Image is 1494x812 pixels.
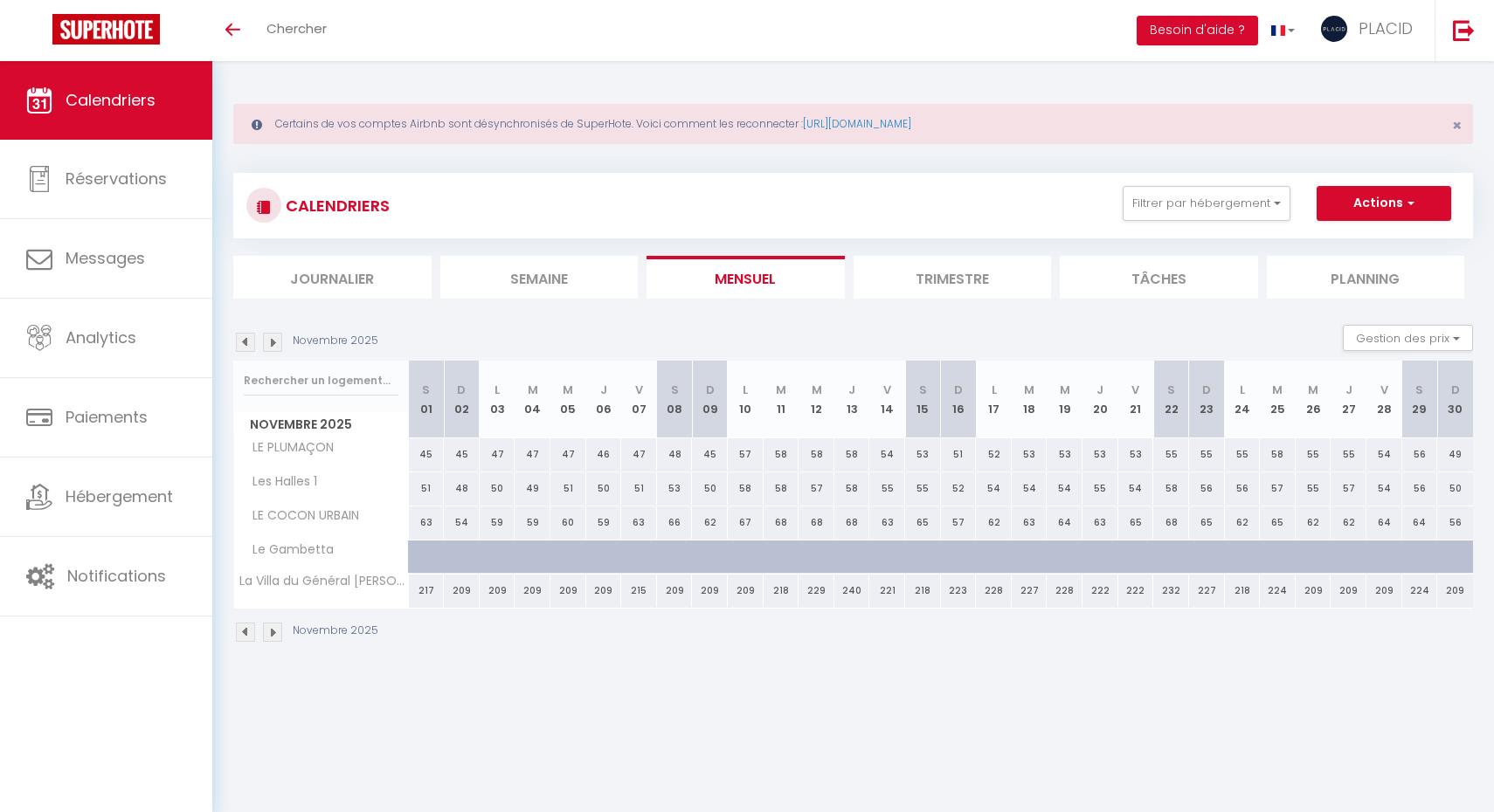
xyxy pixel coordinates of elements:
[237,540,338,560] span: Le Gambetta
[1260,361,1296,438] th: 25
[1366,506,1402,539] div: 64
[1153,361,1189,438] th: 22
[1024,382,1034,398] abbr: M
[1153,472,1189,505] div: 58
[1260,438,1296,471] div: 58
[444,438,480,471] div: 45
[1082,438,1118,471] div: 53
[66,485,173,507] span: Hébergement
[1047,575,1082,607] div: 228
[515,472,550,505] div: 49
[1415,382,1423,398] abbr: S
[621,472,657,505] div: 51
[1366,575,1402,607] div: 209
[905,438,941,471] div: 53
[586,506,622,539] div: 59
[976,506,1012,539] div: 62
[293,333,378,349] p: Novembre 2025
[728,361,764,438] th: 10
[1153,506,1189,539] div: 68
[1331,506,1366,539] div: 62
[1082,472,1118,505] div: 55
[1296,575,1331,607] div: 209
[66,89,156,111] span: Calendriers
[1047,438,1082,471] div: 53
[1189,472,1225,505] div: 56
[1047,361,1082,438] th: 19
[905,361,941,438] th: 15
[1402,575,1438,607] div: 224
[1321,16,1347,42] img: ...
[692,438,728,471] div: 45
[1096,382,1103,398] abbr: J
[515,506,550,539] div: 59
[976,438,1012,471] div: 52
[586,438,622,471] div: 46
[764,575,799,607] div: 218
[444,506,480,539] div: 54
[1452,114,1462,136] span: ×
[812,382,822,398] abbr: M
[1012,575,1048,607] div: 227
[1453,19,1475,41] img: logout
[803,116,911,131] a: [URL][DOMAIN_NAME]
[281,186,390,225] h3: CALENDRIERS
[692,361,728,438] th: 09
[293,623,378,639] p: Novembre 2025
[440,256,639,299] li: Semaine
[1189,361,1225,438] th: 23
[1451,382,1460,398] abbr: D
[728,438,764,471] div: 57
[1153,575,1189,607] div: 232
[1317,186,1451,221] button: Actions
[66,406,148,428] span: Paiements
[1082,506,1118,539] div: 63
[233,104,1473,144] div: Certains de vos comptes Airbnb sont désynchronisés de SuperHote. Voici comment les reconnecter :
[586,575,622,607] div: 209
[586,361,622,438] th: 06
[1225,472,1261,505] div: 56
[869,506,905,539] div: 63
[1331,575,1366,607] div: 209
[515,361,550,438] th: 04
[692,575,728,607] div: 209
[409,575,445,607] div: 217
[550,575,586,607] div: 209
[799,506,834,539] div: 68
[409,472,445,505] div: 51
[869,472,905,505] div: 55
[237,438,338,458] span: LE PLUMAÇON
[1437,438,1473,471] div: 49
[1402,361,1438,438] th: 29
[266,19,327,38] span: Chercher
[1012,438,1048,471] div: 53
[834,575,870,607] div: 240
[1402,438,1438,471] div: 56
[657,438,693,471] div: 48
[657,506,693,539] div: 66
[480,361,515,438] th: 03
[905,575,941,607] div: 218
[1267,256,1465,299] li: Planning
[1118,472,1154,505] div: 54
[869,438,905,471] div: 54
[1296,438,1331,471] div: 55
[1082,361,1118,438] th: 20
[550,506,586,539] div: 60
[52,14,160,45] img: Super Booking
[776,382,786,398] abbr: M
[1437,361,1473,438] th: 30
[1153,438,1189,471] div: 55
[1260,575,1296,607] div: 224
[1437,506,1473,539] div: 56
[848,382,855,398] abbr: J
[550,438,586,471] div: 47
[528,382,538,398] abbr: M
[1225,575,1261,607] div: 218
[919,382,927,398] abbr: S
[941,472,977,505] div: 52
[480,506,515,539] div: 59
[854,256,1052,299] li: Trimestre
[1131,382,1139,398] abbr: V
[444,472,480,505] div: 48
